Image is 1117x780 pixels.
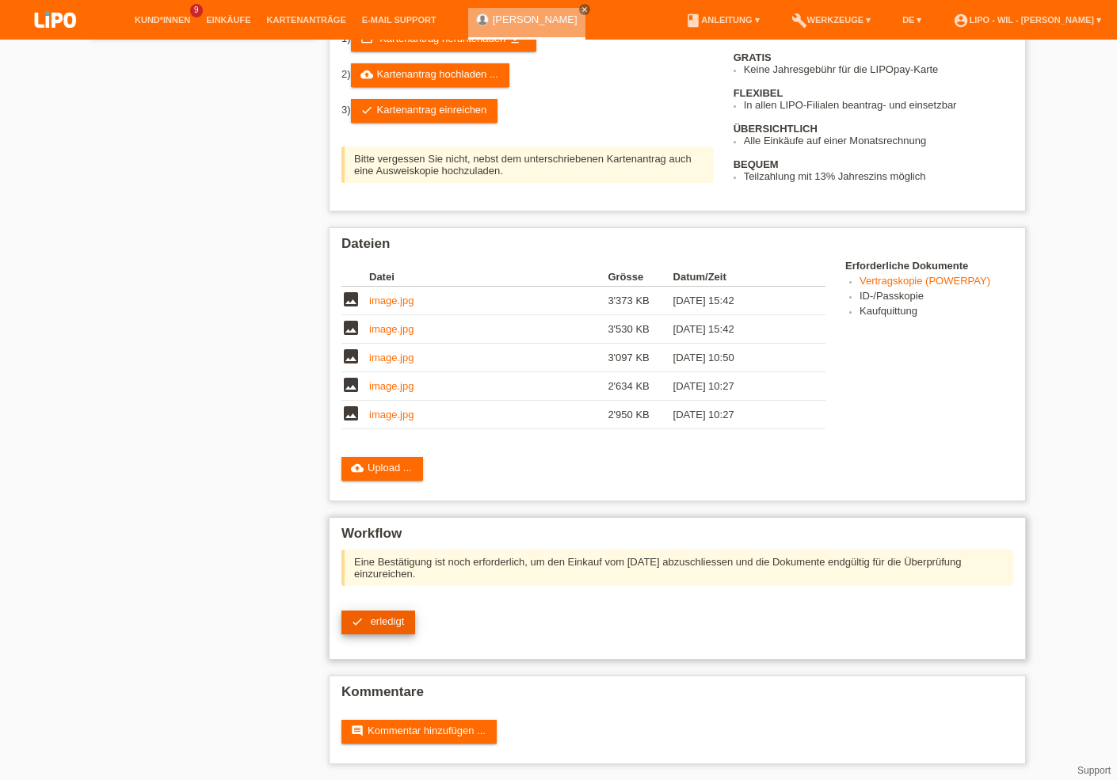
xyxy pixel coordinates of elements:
[371,615,405,627] span: erledigt
[351,63,509,87] a: cloud_uploadKartenantrag hochladen ...
[341,146,714,183] div: Bitte vergessen Sie nicht, nebst dem unterschriebenen Kartenantrag auch eine Ausweiskopie hochzul...
[734,51,772,63] b: GRATIS
[685,13,701,29] i: book
[673,268,803,287] th: Datum/Zeit
[341,684,1013,708] h2: Kommentare
[945,15,1109,25] a: account_circleLIPO - Wil - [PERSON_NAME] ▾
[744,170,1013,182] li: Teilzahlung mit 13% Jahreszins möglich
[341,720,497,744] a: commentKommentar hinzufügen ...
[677,15,767,25] a: bookAnleitung ▾
[341,290,360,309] i: image
[341,236,1013,260] h2: Dateien
[341,63,714,87] div: 2)
[673,315,803,344] td: [DATE] 15:42
[369,295,414,306] a: image.jpg
[259,15,354,25] a: Kartenanträge
[351,99,498,123] a: checkKartenantrag einreichen
[860,305,1013,320] li: Kaufquittung
[360,104,373,116] i: check
[341,28,714,51] div: 1)
[673,287,803,315] td: [DATE] 15:42
[190,4,203,17] span: 9
[744,63,1013,75] li: Keine Jahresgebühr für die LIPOpay-Karte
[791,13,807,29] i: build
[16,32,95,44] a: LIPO pay
[341,375,360,394] i: image
[608,401,673,429] td: 2'950 KB
[369,352,414,363] a: image.jpg
[860,275,990,287] a: Vertragskopie (POWERPAY)
[351,615,364,628] i: check
[734,123,818,135] b: ÜBERSICHTLICH
[608,344,673,372] td: 3'097 KB
[608,315,673,344] td: 3'530 KB
[894,15,929,25] a: DE ▾
[369,409,414,420] a: image.jpg
[673,401,803,429] td: [DATE] 10:27
[734,87,783,99] b: FLEXIBEL
[360,68,373,81] i: cloud_upload
[608,268,673,287] th: Grösse
[341,99,714,123] div: 3)
[783,15,879,25] a: buildWerkzeuge ▾
[354,15,444,25] a: E-Mail Support
[351,725,364,737] i: comment
[673,372,803,401] td: [DATE] 10:27
[1077,765,1111,776] a: Support
[953,13,969,29] i: account_circle
[369,268,608,287] th: Datei
[860,290,1013,305] li: ID-/Passkopie
[341,347,360,366] i: image
[493,13,578,25] a: [PERSON_NAME]
[744,99,1013,111] li: In allen LIPO-Filialen beantrag- und einsetzbar
[608,287,673,315] td: 3'373 KB
[673,344,803,372] td: [DATE] 10:50
[744,135,1013,146] li: Alle Einkäufe auf einer Monatsrechnung
[341,404,360,423] i: image
[341,550,1013,586] div: Eine Bestätigung ist noch erforderlich, um den Einkauf vom [DATE] abzuschliessen und die Dokument...
[369,380,414,392] a: image.jpg
[341,611,415,634] a: check erledigt
[369,323,414,335] a: image.jpg
[734,158,779,170] b: BEQUEM
[351,462,364,474] i: cloud_upload
[581,6,589,13] i: close
[608,372,673,401] td: 2'634 KB
[341,318,360,337] i: image
[341,526,1013,550] h2: Workflow
[845,260,1013,272] h4: Erforderliche Dokumente
[351,28,536,51] a: credit_card Kartenantrag herunterladen get_app
[579,4,590,15] a: close
[198,15,258,25] a: Einkäufe
[734,28,1013,51] h2: Vorteile
[341,457,423,481] a: cloud_uploadUpload ...
[127,15,198,25] a: Kund*innen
